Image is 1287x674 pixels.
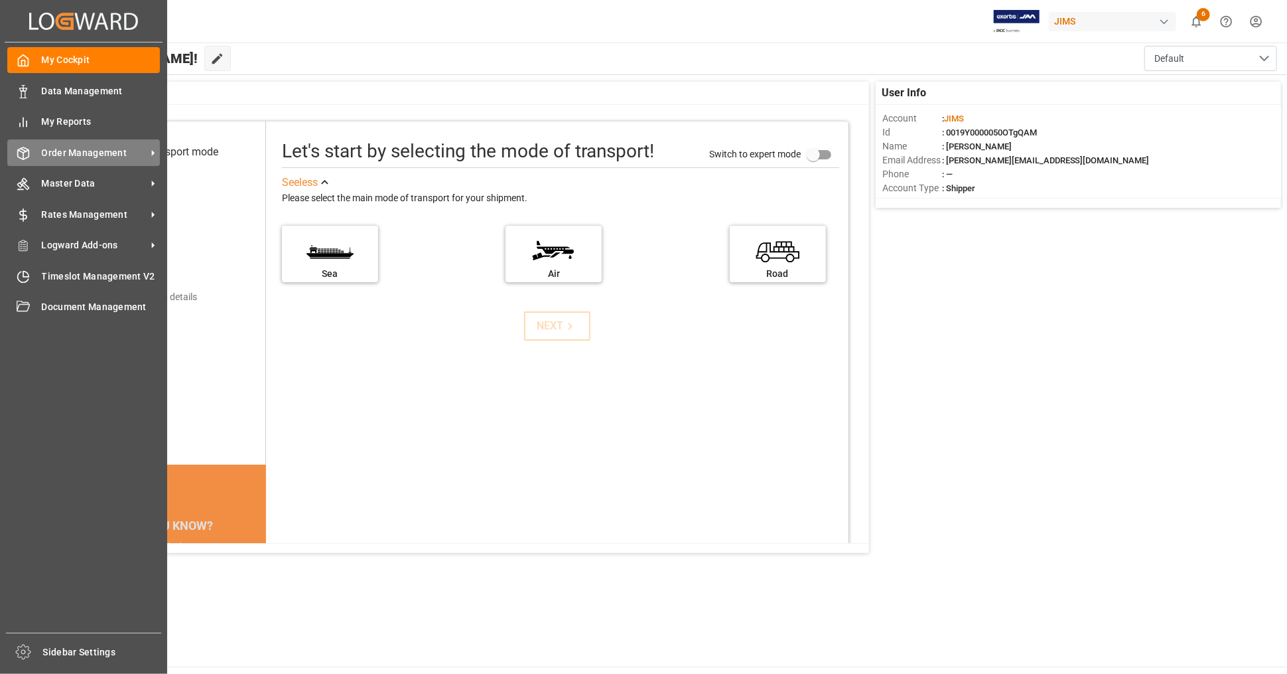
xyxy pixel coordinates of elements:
div: Road [736,267,819,281]
span: Default [1154,52,1184,66]
span: Account [882,112,942,126]
div: DID YOU KNOW? [72,511,266,539]
button: next slide / item [247,539,266,651]
span: Document Management [42,300,161,314]
span: Order Management [42,146,147,160]
span: Sidebar Settings [43,645,162,659]
button: NEXT [524,311,590,341]
span: : [PERSON_NAME][EMAIL_ADDRESS][DOMAIN_NAME] [942,155,1150,165]
span: : — [942,169,953,179]
a: My Reports [7,109,160,135]
button: show 6 new notifications [1182,7,1211,37]
span: Id [882,126,942,139]
button: JIMS [1049,9,1182,34]
div: NEXT [537,318,577,334]
span: JIMS [944,114,964,124]
span: Email Address [882,153,942,167]
span: Account Type [882,181,942,195]
div: JIMS [1049,12,1176,31]
a: Data Management [7,78,160,104]
span: My Cockpit [42,53,161,67]
span: Hello [PERSON_NAME]! [55,46,198,71]
span: User Info [882,85,927,101]
button: open menu [1144,46,1277,71]
span: : Shipper [942,183,975,193]
span: Logward Add-ons [42,238,147,252]
div: Sea [289,267,372,281]
a: My Cockpit [7,47,160,73]
div: Air [512,267,595,281]
img: Exertis%20JAM%20-%20Email%20Logo.jpg_1722504956.jpg [994,10,1040,33]
span: Phone [882,167,942,181]
button: Help Center [1211,7,1241,37]
span: Name [882,139,942,153]
div: See less [282,175,318,191]
div: The energy needed to power one large container ship across the ocean in a single day is the same ... [88,539,250,635]
span: Timeslot Management V2 [42,270,161,284]
a: Document Management [7,294,160,320]
span: Data Management [42,84,161,98]
div: Let's start by selecting the mode of transport! [282,137,654,165]
span: My Reports [42,115,161,129]
a: Timeslot Management V2 [7,263,160,289]
span: : 0019Y0000050OTgQAM [942,127,1037,137]
span: : [PERSON_NAME] [942,141,1012,151]
span: 6 [1197,8,1210,21]
span: Switch to expert mode [709,149,801,159]
span: Master Data [42,177,147,191]
span: : [942,114,964,124]
span: Rates Management [42,208,147,222]
div: Please select the main mode of transport for your shipment. [282,191,839,207]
